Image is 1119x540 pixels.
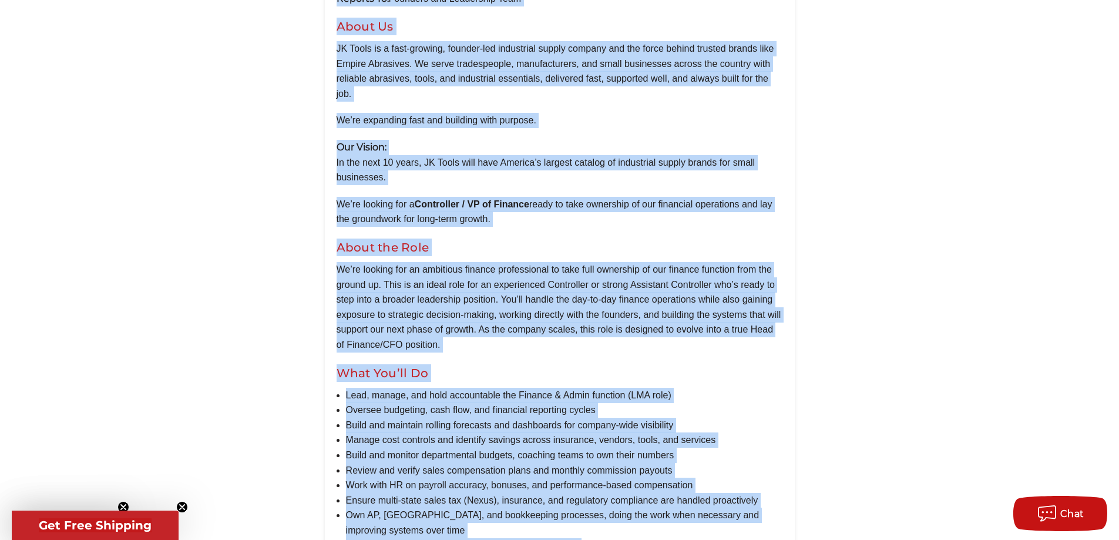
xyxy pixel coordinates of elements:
[346,508,783,538] li: Own AP, [GEOGRAPHIC_DATA], and bookkeeping processes, doing the work when necessary and improving...
[337,262,783,353] p: We’re looking for an ambitious finance professional to take full ownership of our finance functio...
[337,41,783,101] p: JK Tools is a fast-growing, founder-led industrial supply company and the force behind trusted br...
[12,511,179,540] div: Get Free ShippingClose teaser
[1013,496,1107,531] button: Chat
[346,418,783,433] li: Build and maintain rolling forecasts and dashboards for company-wide visibility
[1060,508,1084,519] span: Chat
[337,197,783,227] p: We’re looking for a ready to take ownership of our financial operations and lay the groundwork fo...
[337,239,783,256] h2: About the Role
[346,478,783,493] li: Work with HR on payroll accuracy, bonuses, and performance-based compensation
[39,518,152,532] span: Get Free Shipping
[346,403,783,418] li: Oversee budgeting, cash flow, and financial reporting cycles
[337,142,387,153] strong: Our Vision:
[337,140,783,185] p: In the next 10 years, JK Tools will have America’s largest catalog of industrial supply brands fo...
[346,432,783,448] li: Manage cost controls and identify savings across insurance, vendors, tools, and services
[176,501,188,513] button: Close teaser
[346,463,783,478] li: Review and verify sales compensation plans and monthly commission payouts
[337,113,783,128] p: We’re expanding fast and building with purpose.
[346,493,783,508] li: Ensure multi-state sales tax (Nexus), insurance, and regulatory compliance are handled proactively
[117,501,129,513] button: Close teaser
[415,199,529,209] b: Controller / VP of Finance
[346,448,783,463] li: Build and monitor departmental budgets, coaching teams to own their numbers
[346,388,783,403] li: Lead, manage, and hold accountable the Finance & Admin function (LMA role)
[337,18,783,35] h2: About Us
[337,364,783,382] h2: What You’ll Do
